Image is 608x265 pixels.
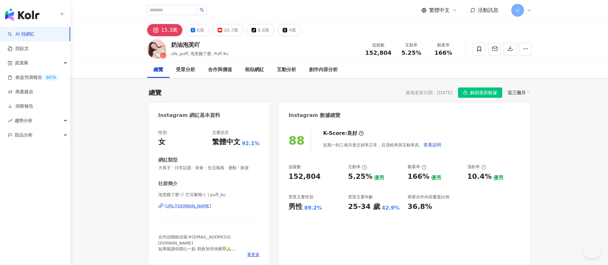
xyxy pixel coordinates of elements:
a: searchAI 找網紅 [8,31,35,37]
button: 30.7萬 [212,24,243,36]
div: 互動率 [348,164,367,170]
span: 競品分析 [15,128,33,142]
div: 合作與價值 [208,66,232,74]
div: 觀看率 [408,164,427,170]
div: 10.4% [467,172,492,182]
div: 追蹤數 [365,42,392,48]
span: search [200,8,204,12]
button: 6萬 [186,24,209,36]
div: 優秀 [431,174,441,181]
div: [URL][DOMAIN_NAME] [165,203,211,209]
div: 15.3萬 [161,26,178,35]
span: 繁體中文 [429,7,450,14]
span: ufo_puff, 泡芙餓了麼, Puff Ku [171,51,229,56]
div: 網紅類型 [158,157,178,163]
div: 奶油泡芙吖 [171,41,229,49]
div: 受眾主要年齡 [348,194,373,200]
a: 洞察報告 [8,103,33,110]
div: 互動率 [399,42,424,48]
div: 總覽 [149,88,162,97]
button: 查看說明 [423,138,442,151]
div: 良好 [347,130,357,137]
div: 89.2% [304,204,322,211]
div: 繁體中文 [212,137,240,147]
span: U [516,7,519,14]
div: 優秀 [493,174,504,181]
a: 商案媒合 [8,89,33,95]
span: 92.1% [242,140,260,147]
span: 166% [435,50,453,56]
img: KOL Avatar [147,39,166,59]
div: 社群簡介 [158,180,178,187]
div: 男性 [288,202,303,212]
div: 商業合作內容覆蓋比例 [408,194,449,200]
a: 效益預測報告BETA [8,74,58,81]
div: Instagram 數據總覽 [288,112,340,119]
div: 25-34 歲 [348,202,380,212]
div: 漲粉率 [467,164,486,170]
div: 創作內容分析 [309,66,338,74]
span: 查看說明 [423,142,441,147]
div: 性別 [158,130,167,136]
div: Instagram 網紅基本資料 [158,112,221,119]
button: 解鎖最新數據 [458,87,502,98]
div: 36.8% [408,202,432,212]
img: logo [5,8,39,21]
span: 解鎖最新數據 [470,88,497,98]
div: 166% [408,172,429,182]
div: 8.8萬 [258,26,269,35]
span: 趨勢分析 [15,113,33,128]
button: 15.3萬 [147,24,183,36]
div: K-Score : [323,130,364,137]
div: 受眾主要性別 [288,194,313,200]
div: 近期一到三個月發文頻率正常，且漲粉率與互動率高。 [323,138,442,151]
div: 受眾分析 [176,66,195,74]
span: 大胃王 · 日常話題 · 美食 · 生活風格 · 運動 · 旅遊 [158,165,260,171]
div: 優秀 [374,174,384,181]
button: 8.8萬 [246,24,274,36]
div: 42.9% [382,204,400,211]
span: 資源庫 [15,56,28,70]
div: 追蹤數 [288,164,301,170]
div: 近三個月 [508,88,530,97]
a: [URL][DOMAIN_NAME] [158,203,260,209]
div: 女 [158,137,165,147]
div: 6萬 [197,26,204,35]
div: 主要語言 [212,130,229,136]
span: rise [8,119,12,123]
span: 看更多 [247,252,260,258]
div: 88 [288,134,304,147]
div: 互動分析 [277,66,296,74]
div: 30.7萬 [224,26,238,35]
div: 5.25% [348,172,372,182]
div: 4萬 [289,26,296,35]
button: 4萬 [278,24,301,36]
iframe: Help Scout Beacon - Open [582,239,602,259]
span: 5.25% [401,50,421,56]
div: 總覽 [154,66,163,74]
div: 觀看率 [431,42,456,48]
div: 相似網紅 [245,66,264,74]
span: 152,804 [365,49,392,56]
span: 活動訊息 [478,7,498,13]
a: 找貼文 [8,46,29,52]
span: 合作請聯絡信箱💌[EMAIL_ADDRESS][DOMAIN_NAME] 如果能讓你開心一點 我會加倍快樂😻🙏 👇🏻👇🏻 YouTube訂閱泡芙餓了麼 👇🏻👇🏻 [158,235,236,263]
div: 最後更新日期：[DATE] [406,90,452,95]
span: 泡芙餓了麼🤍 巴豆啾呦ㄝ | puff_ku [158,192,260,198]
div: 152,804 [288,172,321,182]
